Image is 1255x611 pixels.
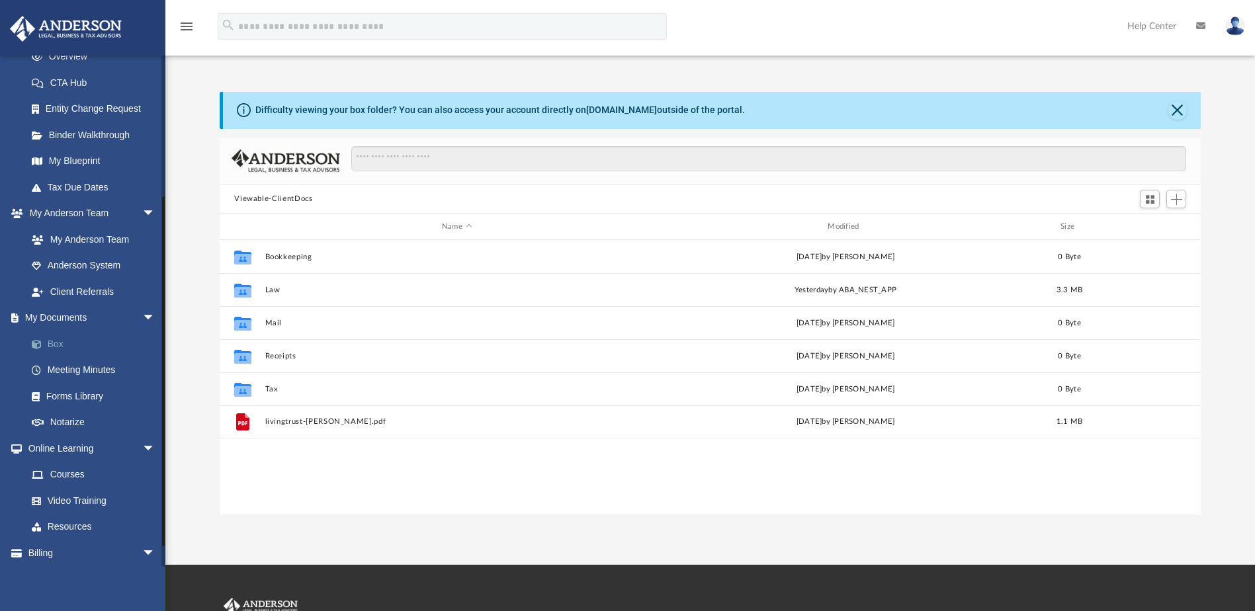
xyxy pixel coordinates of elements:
span: 0 Byte [1059,386,1082,393]
img: Anderson Advisors Platinum Portal [6,16,126,42]
button: Law [265,286,648,294]
div: id [1102,221,1195,233]
a: Courses [19,462,169,488]
a: Meeting Minutes [19,357,175,384]
span: 0 Byte [1059,253,1082,261]
div: [DATE] by [PERSON_NAME] [654,417,1037,428]
span: 0 Byte [1059,319,1082,327]
div: Name [265,221,648,233]
button: livingtrust-[PERSON_NAME].pdf [265,418,648,427]
a: Online Learningarrow_drop_down [9,435,169,462]
button: Close [1168,101,1187,120]
a: My Anderson Teamarrow_drop_down [9,200,169,227]
span: 1.1 MB [1057,419,1083,426]
a: Overview [19,44,175,70]
span: 3.3 MB [1057,286,1083,294]
a: My Anderson Team [19,226,162,253]
div: Difficulty viewing your box folder? You can also access your account directly on outside of the p... [255,103,745,117]
button: Mail [265,319,648,327]
img: User Pic [1225,17,1245,36]
a: My Blueprint [19,148,169,175]
span: 0 Byte [1059,352,1082,360]
div: Size [1043,221,1096,233]
a: Anderson System [19,253,169,279]
div: Modified [654,221,1037,233]
i: search [221,18,236,32]
a: Resources [19,514,169,540]
div: grid [220,240,1200,514]
span: arrow_drop_down [142,200,169,227]
a: Forms Library [19,383,169,409]
div: [DATE] by [PERSON_NAME] [654,350,1037,362]
span: arrow_drop_down [142,435,169,462]
div: [DATE] by [PERSON_NAME] [654,317,1037,329]
button: Receipts [265,352,648,360]
a: Tax Due Dates [19,174,175,200]
a: Entity Change Request [19,96,175,122]
div: [DATE] by [PERSON_NAME] [654,384,1037,395]
span: yesterday [795,286,828,294]
a: Notarize [19,409,175,436]
button: Switch to Grid View [1140,190,1160,208]
a: Video Training [19,487,162,514]
a: Events Calendar [9,566,175,592]
input: Search files and folders [351,146,1186,171]
button: Viewable-ClientDocs [234,193,312,205]
span: arrow_drop_down [142,540,169,567]
div: [DATE] by [PERSON_NAME] [654,251,1037,263]
a: My Documentsarrow_drop_down [9,305,175,331]
a: Billingarrow_drop_down [9,540,175,566]
button: Add [1166,190,1186,208]
a: Box [19,331,175,357]
button: Tax [265,385,648,393]
a: Client Referrals [19,278,169,305]
button: Bookkeeping [265,253,648,261]
div: by ABA_NEST_APP [654,284,1037,296]
a: [DOMAIN_NAME] [586,104,657,115]
a: Binder Walkthrough [19,122,175,148]
i: menu [179,19,195,34]
a: menu [179,25,195,34]
span: arrow_drop_down [142,305,169,332]
a: CTA Hub [19,69,175,96]
div: id [226,221,259,233]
